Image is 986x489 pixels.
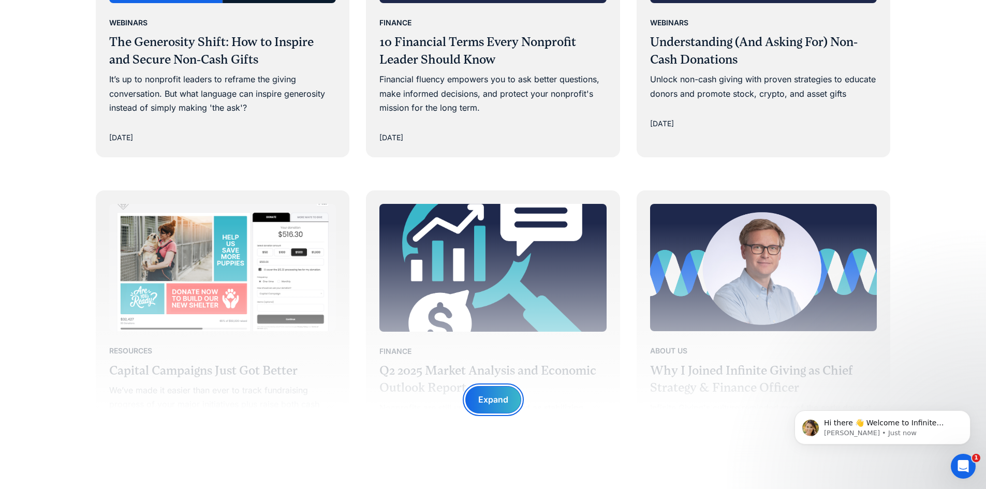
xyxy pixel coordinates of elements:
[109,34,336,68] h3: The Generosity Shift: How to Inspire and Secure Non-Cash Gifts
[109,72,336,115] div: It’s up to nonprofit leaders to reframe the giving conversation. But what language can inspire ge...
[379,72,607,115] div: Financial fluency empowers you to ask better questions, make informed decisions, and protect your...
[109,131,133,144] div: [DATE]
[109,17,148,29] div: Webinars
[367,191,619,470] a: FinanceQ2 2025 Market Analysis and Economic Outlook ReportNonprofits are still uniquely positione...
[972,454,980,462] span: 1
[650,17,688,29] div: Webinars
[638,191,890,484] a: About UsWhy I Joined Infinite Giving as Chief Strategy & Finance OfficerInfinite Giving's culture...
[97,191,349,467] a: ResourcesCapital Campaigns Just Got BetterWe’ve made it easier than ever to track fundraising pro...
[379,17,411,29] div: Finance
[650,117,674,130] div: [DATE]
[478,393,508,407] div: Expand
[650,72,877,100] div: Unlock non-cash giving with proven strategies to educate donors and promote stock, crypto, and as...
[951,454,976,479] iframe: Intercom live chat
[379,34,607,68] h3: 10 Financial Terms Every Nonprofit Leader Should Know
[379,131,403,144] div: [DATE]
[650,34,877,68] h3: Understanding (And Asking For) Non-Cash Donations
[779,389,986,461] iframe: Intercom notifications message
